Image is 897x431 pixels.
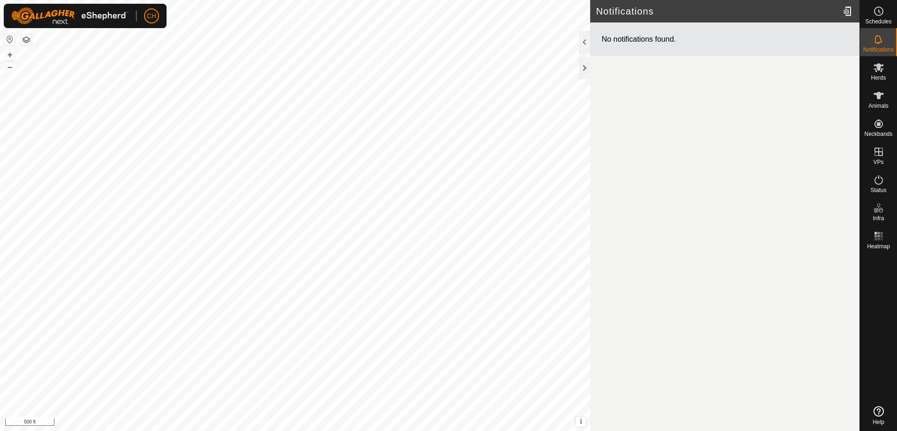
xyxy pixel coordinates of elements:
[868,103,889,109] span: Animals
[873,215,884,221] span: Infra
[864,131,892,137] span: Neckbands
[21,34,32,45] button: Map Layers
[870,187,886,193] span: Status
[865,19,891,24] span: Schedules
[147,11,156,21] span: CH
[871,75,886,81] span: Herds
[590,22,859,57] div: No notifications found.
[867,244,890,249] span: Heatmap
[304,419,332,427] a: Contact Us
[11,7,129,24] img: Gallagher Logo
[576,416,586,427] button: i
[258,419,293,427] a: Privacy Policy
[580,417,582,425] span: i
[873,159,883,165] span: VPs
[4,49,15,60] button: +
[863,47,894,52] span: Notifications
[596,6,839,17] h2: Notifications
[873,419,884,425] span: Help
[4,61,15,73] button: –
[4,34,15,45] button: Reset Map
[860,402,897,429] a: Help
